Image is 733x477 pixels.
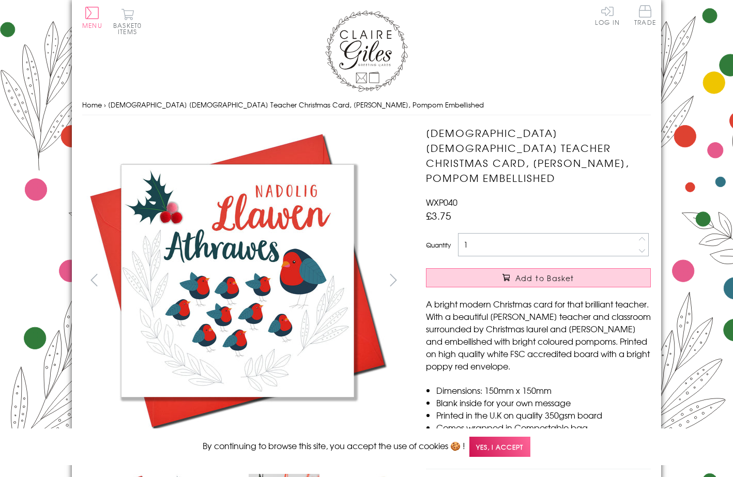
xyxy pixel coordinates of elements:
button: next [382,268,405,291]
nav: breadcrumbs [82,95,651,116]
li: Dimensions: 150mm x 150mm [436,384,651,396]
span: Trade [634,5,656,25]
span: Add to Basket [515,273,574,283]
span: Menu [82,21,102,30]
label: Quantity [426,240,451,250]
p: A bright modern Christmas card for that brilliant teacher. With a beautiful [PERSON_NAME] teacher... [426,298,651,372]
a: Log In [595,5,620,25]
span: 0 items [118,21,142,36]
button: Add to Basket [426,268,651,287]
a: Trade [634,5,656,27]
a: Home [82,100,102,110]
img: Welsh Female Teacher Christmas Card, Nadolig Llawen Athrawes, Pompom Embellished [405,126,715,436]
span: › [104,100,106,110]
button: prev [82,268,105,291]
span: Yes, I accept [469,437,530,457]
h1: [DEMOGRAPHIC_DATA] [DEMOGRAPHIC_DATA] Teacher Christmas Card, [PERSON_NAME], Pompom Embellished [426,126,651,185]
button: Menu [82,7,102,28]
li: Comes wrapped in Compostable bag [436,421,651,434]
button: Basket0 items [113,8,142,35]
span: [DEMOGRAPHIC_DATA] [DEMOGRAPHIC_DATA] Teacher Christmas Card, [PERSON_NAME], Pompom Embellished [108,100,484,110]
span: WXP040 [426,196,457,208]
span: £3.75 [426,208,451,223]
img: Welsh Female Teacher Christmas Card, Nadolig Llawen Athrawes, Pompom Embellished [82,126,392,436]
img: Claire Giles Greetings Cards [325,10,408,92]
li: Blank inside for your own message [436,396,651,409]
li: Printed in the U.K on quality 350gsm board [436,409,651,421]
